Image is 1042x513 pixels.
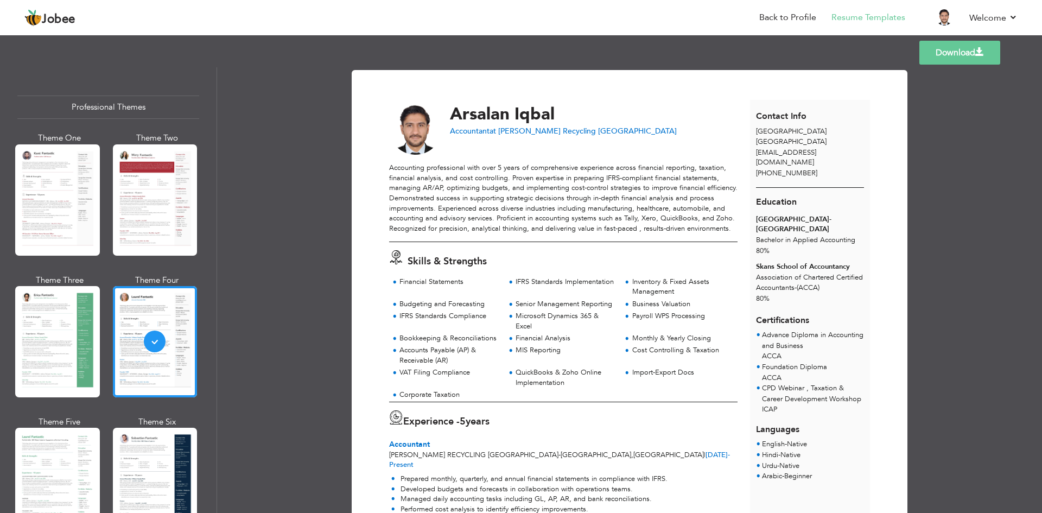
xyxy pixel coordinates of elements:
img: No image [389,102,442,155]
img: Profile Img [936,8,953,26]
span: 80% [756,246,770,256]
span: Arsalan [450,103,510,125]
div: Theme Two [115,132,200,144]
span: Hindi [762,450,778,460]
div: Inventory & Fixed Assets Management [632,277,732,297]
div: Business Valuation [632,299,732,309]
div: QuickBooks & Zoho Online Implementation [516,368,615,388]
span: - [785,439,787,449]
div: Import-Export Docs [632,368,732,378]
span: CPD Webinar , Taxation & Career Development Workshop [762,383,861,404]
span: - [778,450,780,460]
span: [DATE] [706,450,730,460]
div: Senior Management Reporting [516,299,615,309]
div: Financial Analysis [516,333,615,344]
span: , [631,450,633,460]
span: 80% [756,294,770,303]
div: Microsoft Dynamics 365 & Excel [516,311,615,331]
div: Skans School of Accountancy [756,262,864,272]
div: Financial Statements [399,277,499,287]
img: jobee.io [24,9,42,27]
div: IFRS Standards Implementation [516,277,615,287]
span: Association of Chartered Certified Accountants-(ACCA) [756,273,863,293]
span: Advance Diploma in Accounting and Business [762,330,863,351]
div: Accounting professional with over 5 years of comprehensive experience across financial reporting,... [389,163,738,233]
a: Welcome [969,11,1018,24]
span: [GEOGRAPHIC_DATA] [756,126,827,136]
span: Education [756,196,797,208]
a: Jobee [24,9,75,27]
div: Budgeting and Forecasting [399,299,499,309]
li: Native [762,450,812,461]
span: [GEOGRAPHIC_DATA] [561,450,631,460]
a: Back to Profile [759,11,816,24]
span: 5 [460,415,466,428]
span: - [728,450,730,460]
li: Beginner [762,471,812,482]
span: - [782,471,784,481]
span: Certifications [756,306,809,327]
span: - [558,450,561,460]
div: Accounts Payable (AP) & Receivable (AR) [399,345,499,365]
span: English [762,439,785,449]
div: Theme Five [17,416,102,428]
span: Experience - [403,415,460,428]
div: IFRS Standards Compliance [399,311,499,321]
a: Resume Templates [831,11,905,24]
span: [EMAIL_ADDRESS][DOMAIN_NAME] [756,148,816,168]
div: MIS Reporting [516,345,615,356]
p: ACCA [762,351,864,362]
a: Download [919,41,1000,65]
p: ACCA [762,373,864,384]
span: Accountant [389,439,430,449]
span: Present [389,450,730,470]
span: Bachelor in Applied Accounting [756,235,855,245]
span: [GEOGRAPHIC_DATA] [756,137,827,147]
li: Native [762,439,807,450]
span: Urdu [762,461,777,471]
div: Theme Three [17,275,102,286]
div: Corporate Taxation [399,390,499,400]
div: VAT Filing Compliance [399,368,499,378]
div: Professional Themes [17,96,199,119]
span: | [704,450,706,460]
label: years [460,415,490,429]
span: [GEOGRAPHIC_DATA] [633,450,704,460]
div: Theme One [17,132,102,144]
div: Payroll WPS Processing [632,311,732,321]
span: Arabic [762,471,782,481]
li: Developed budgets and forecasts in collaboration with operations teams. [391,484,674,495]
p: ICAP [762,404,864,415]
span: Skills & Strengths [408,255,487,268]
span: [PHONE_NUMBER] [756,168,817,178]
span: Contact Info [756,110,806,122]
li: Managed daily accounting tasks including GL, AP, AR, and bank reconciliations. [391,494,674,504]
span: Jobee [42,14,75,26]
span: Languages [756,415,799,436]
div: Bookkeeping & Reconciliations [399,333,499,344]
span: at [PERSON_NAME] Recycling [GEOGRAPHIC_DATA] [490,126,677,136]
span: [PERSON_NAME] Recycling [GEOGRAPHIC_DATA] [389,450,558,460]
span: Iqbal [514,103,555,125]
div: Cost Controlling & Taxation [632,345,732,356]
span: Accountant [450,126,490,136]
span: Foundation Diploma [762,362,827,372]
div: [GEOGRAPHIC_DATA]- [GEOGRAPHIC_DATA] [756,214,864,235]
div: Monthly & Yearly Closing [632,333,732,344]
div: Theme Four [115,275,200,286]
span: - [777,461,779,471]
div: Theme Six [115,416,200,428]
li: Native [762,461,812,472]
li: Prepared monthly, quarterly, and annual financial statements in compliance with IFRS. [391,474,674,484]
